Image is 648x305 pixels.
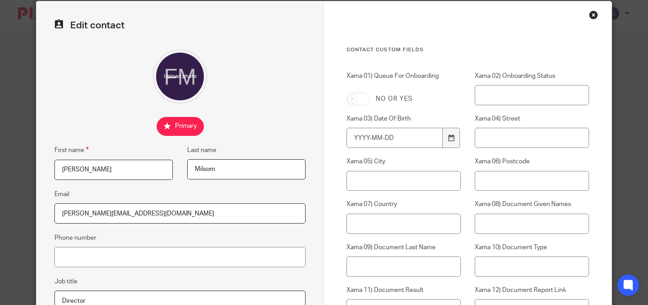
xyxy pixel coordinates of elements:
[475,114,589,123] label: Xama 04) Street
[54,19,306,31] h2: Edit contact
[376,94,413,103] label: No or yes
[346,46,589,54] h3: Contact Custom fields
[475,72,589,81] label: Xama 02) Onboarding Status
[346,243,461,252] label: Xama 09) Document Last Name
[589,10,598,19] div: Close this dialog window
[475,286,589,295] label: Xama 12) Document Report Link
[346,72,461,86] label: Xama 01) Queue For Onboarding
[475,200,589,209] label: Xama 08) Document Given Names
[54,190,69,199] label: Email
[54,277,77,286] label: Job title
[346,200,461,209] label: Xama 07) Country
[54,145,89,155] label: First name
[346,286,461,295] label: Xama 11) Document Result
[346,128,443,148] input: YYYY-MM-DD
[187,146,216,155] label: Last name
[346,114,461,123] label: Xama 03) Date Of Birth
[54,233,96,242] label: Phone number
[346,157,461,166] label: Xama 05) City
[475,243,589,252] label: Xama 10) Document Type
[475,157,589,166] label: Xama 06) Postcode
